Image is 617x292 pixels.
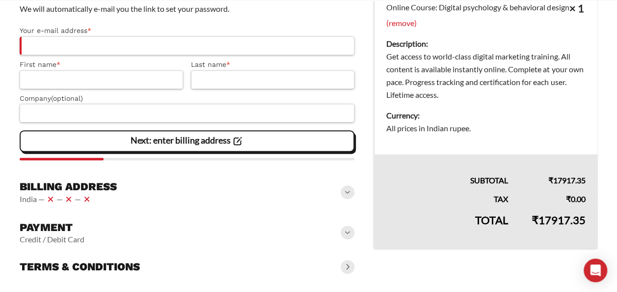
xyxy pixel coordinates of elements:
[20,2,354,15] p: We will automatically e-mail you the link to set your password.
[375,154,520,187] th: Subtotal
[20,93,354,104] label: Company
[20,25,354,36] label: Your e-mail address
[532,213,538,227] span: ₹
[569,1,584,15] strong: × 1
[566,194,586,204] bdi: 0.00
[386,109,586,122] dt: Currency:
[386,18,417,28] a: (remove)
[191,59,354,70] label: Last name
[566,194,571,204] span: ₹
[532,213,586,227] bdi: 17917.35
[386,122,586,135] dd: All prices in Indian rupee.
[51,94,83,102] span: (optional)
[20,221,84,234] h3: Payment
[548,175,586,185] bdi: 17917.35
[584,259,607,282] div: Open Intercom Messenger
[386,37,586,50] dt: Description:
[375,205,520,249] th: Total
[20,193,117,205] vaadin-horizontal-layout: India — — —
[548,175,553,185] span: ₹
[375,187,520,205] th: Tax
[386,50,586,101] dd: Get access to world-class digital marketing training. All content is available instantly online. ...
[20,234,84,244] vaadin-horizontal-layout: Credit / Debit Card
[20,180,117,194] h3: Billing address
[20,59,183,70] label: First name
[20,130,354,152] vaadin-button: Next: enter billing address
[20,260,140,274] h3: Terms & conditions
